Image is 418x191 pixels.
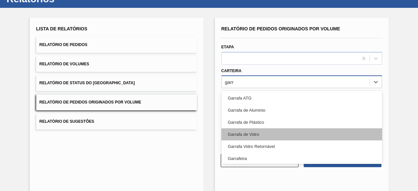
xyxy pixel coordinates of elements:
[36,56,197,72] button: Relatório de Volumes
[221,140,382,152] div: Garrafa Vidro Retornável
[221,45,234,49] label: Etapa
[40,62,89,66] span: Relatório de Volumes
[36,75,197,91] button: Relatório de Status do [GEOGRAPHIC_DATA]
[36,94,197,110] button: Relatório de Pedidos Originados por Volume
[40,100,141,104] span: Relatório de Pedidos Originados por Volume
[36,26,88,31] span: Lista de Relatórios
[221,104,382,116] div: Garrafa de Aluminio
[221,116,382,128] div: Garrafa de Plástico
[221,154,298,167] button: Limpar
[40,119,94,124] span: Relatório de Sugestões
[221,69,242,73] label: Carteira
[221,92,382,104] div: Garrafa ATG
[40,81,135,85] span: Relatório de Status do [GEOGRAPHIC_DATA]
[36,37,197,53] button: Relatório de Pedidos
[40,42,88,47] span: Relatório de Pedidos
[221,128,382,140] div: Garrafa de Vidro
[36,114,197,130] button: Relatório de Sugestões
[221,26,340,31] span: Relatório de Pedidos Originados por Volume
[221,152,382,165] div: Garrafeira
